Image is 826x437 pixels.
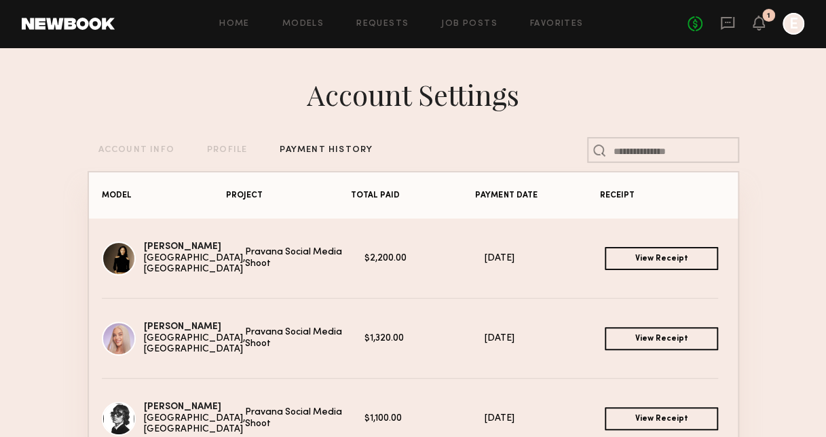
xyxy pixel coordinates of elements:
[605,327,718,350] a: View Receipt
[245,327,365,350] div: Pravana Social Media Shoot
[364,333,485,345] div: $1,320.00
[102,402,136,436] img: Zack B.
[282,20,324,28] a: Models
[441,20,498,28] a: Job Posts
[144,413,245,436] div: [GEOGRAPHIC_DATA], [GEOGRAPHIC_DATA]
[364,253,485,265] div: $2,200.00
[356,20,409,28] a: Requests
[245,407,365,430] div: Pravana Social Media Shoot
[530,20,584,28] a: Favorites
[783,13,804,35] a: E
[485,333,605,345] div: [DATE]
[207,146,247,155] div: PROFILE
[364,413,485,425] div: $1,100.00
[475,191,600,200] div: PAYMENT DATE
[600,191,725,200] div: RECEIPT
[102,191,227,200] div: MODEL
[144,253,245,276] div: [GEOGRAPHIC_DATA], [GEOGRAPHIC_DATA]
[485,253,605,265] div: [DATE]
[605,407,718,430] a: View Receipt
[144,242,221,251] a: [PERSON_NAME]
[102,322,136,356] img: Sofia M.
[307,75,519,113] div: Account Settings
[485,413,605,425] div: [DATE]
[219,20,250,28] a: Home
[144,322,221,331] a: [PERSON_NAME]
[226,191,351,200] div: PROJECT
[351,191,476,200] div: TOTAL PAID
[280,146,373,155] div: PAYMENT HISTORY
[245,247,365,270] div: Pravana Social Media Shoot
[767,12,770,20] div: 1
[102,242,136,275] img: Ashlie D.
[144,402,221,411] a: [PERSON_NAME]
[144,333,245,356] div: [GEOGRAPHIC_DATA], [GEOGRAPHIC_DATA]
[98,146,174,155] div: ACCOUNT INFO
[605,247,718,270] a: View Receipt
